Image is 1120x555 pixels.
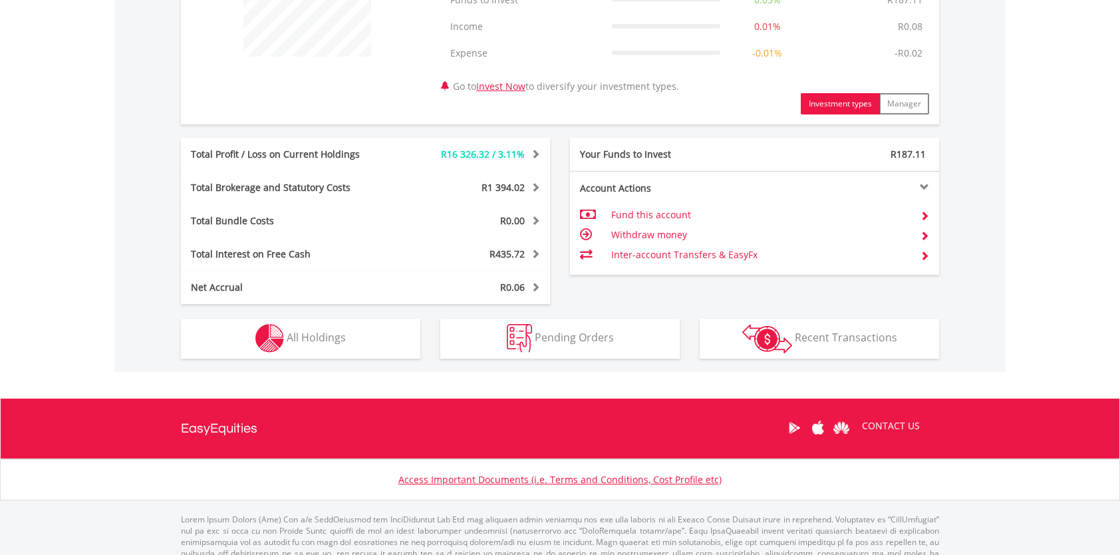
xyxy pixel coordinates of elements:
[829,407,853,449] a: Huawei
[181,319,420,359] button: All Holdings
[700,319,939,359] button: Recent Transactions
[888,40,929,67] td: -R0.02
[440,319,680,359] button: Pending Orders
[181,281,396,294] div: Net Accrual
[482,181,525,194] span: R1 394.02
[441,148,525,160] span: R16 326.32 / 3.11%
[500,281,525,293] span: R0.06
[742,324,792,353] img: transactions-zar-wht.png
[444,40,605,67] td: Expense
[500,214,525,227] span: R0.00
[490,248,525,260] span: R435.72
[570,182,755,195] div: Account Actions
[611,245,910,265] td: Inter-account Transfers & EasyFx
[476,80,525,92] a: Invest Now
[287,330,346,345] span: All Holdings
[611,205,910,225] td: Fund this account
[444,13,605,40] td: Income
[727,13,808,40] td: 0.01%
[181,214,396,228] div: Total Bundle Costs
[181,248,396,261] div: Total Interest on Free Cash
[801,93,880,114] button: Investment types
[795,330,897,345] span: Recent Transactions
[398,473,722,486] a: Access Important Documents (i.e. Terms and Conditions, Cost Profile etc)
[806,407,829,449] a: Apple
[879,93,929,114] button: Manager
[853,407,929,445] a: CONTACT US
[535,330,614,345] span: Pending Orders
[891,13,929,40] td: R0.08
[255,324,284,353] img: holdings-wht.png
[570,148,755,161] div: Your Funds to Invest
[727,40,808,67] td: -0.01%
[891,148,926,160] span: R187.11
[507,324,532,353] img: pending_instructions-wht.png
[611,225,910,245] td: Withdraw money
[181,399,257,459] a: EasyEquities
[181,148,396,161] div: Total Profit / Loss on Current Holdings
[783,407,806,449] a: Google Play
[181,181,396,194] div: Total Brokerage and Statutory Costs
